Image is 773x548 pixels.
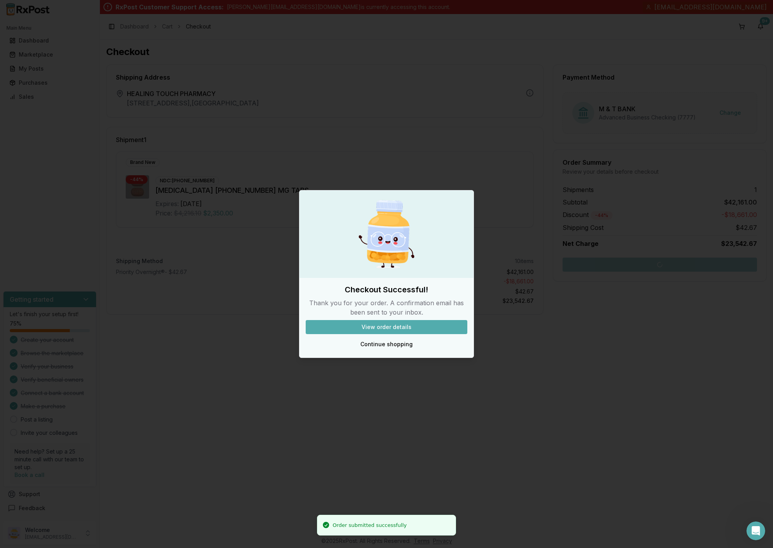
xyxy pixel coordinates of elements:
p: Thank you for your order. A confirmation email has been sent to your inbox. [306,298,467,317]
img: Happy Pill Bottle [349,197,424,272]
h2: Checkout Successful! [306,284,467,295]
button: View order details [306,320,467,334]
button: Continue shopping [306,337,467,351]
iframe: Intercom live chat [746,521,765,540]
